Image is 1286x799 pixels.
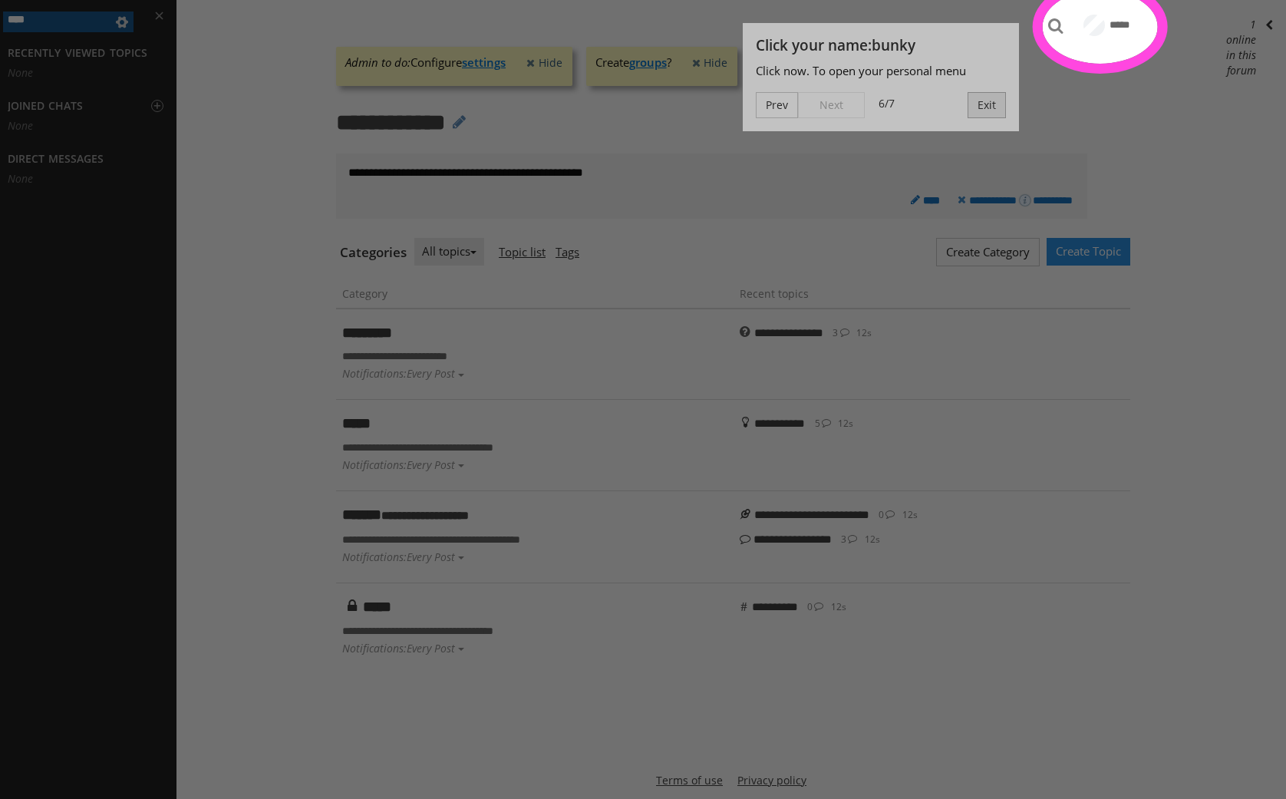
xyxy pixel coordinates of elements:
p: Click now. To open your personal menu [756,63,1006,78]
h3: Click your name: [756,36,1006,55]
button: Prev [756,92,798,118]
b: bunky [872,35,915,55]
div: 6/7 [879,96,895,111]
button: Exit [968,92,1006,118]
